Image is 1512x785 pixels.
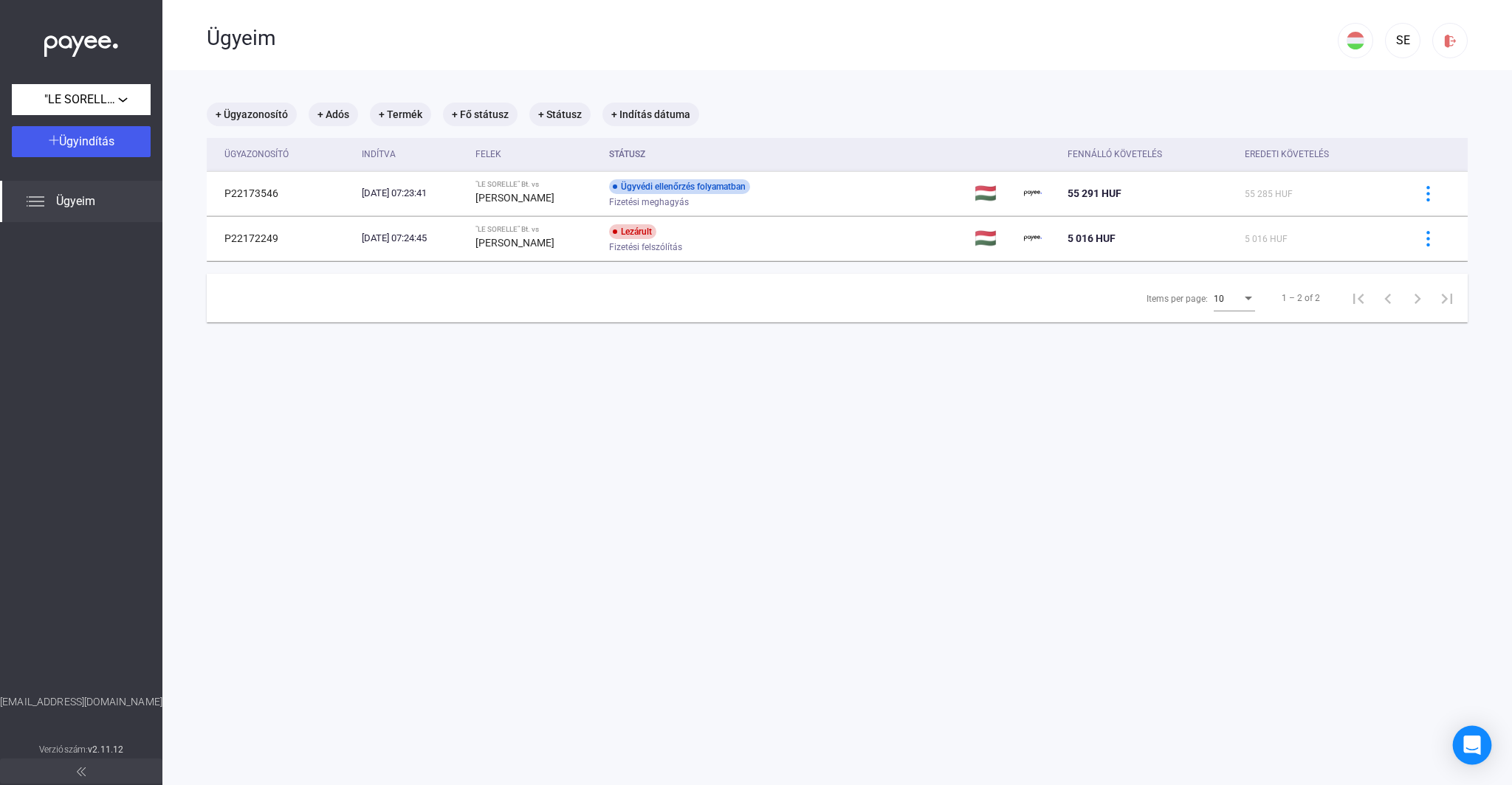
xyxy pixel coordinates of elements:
div: Ügyvédi ellenőrzés folyamatban [609,179,750,194]
div: "LE SORELLE" Bt. vs [475,225,598,234]
th: Státusz [603,138,968,171]
div: Indítva [362,145,463,163]
div: Fennálló követelés [1068,145,1162,163]
img: payee-logo [1024,229,1042,247]
span: "LE SORELLE" Bt. [44,91,118,108]
span: Fizetési felszólítás [609,238,682,256]
div: Ügyazonosító [224,145,350,163]
button: logout-red [1432,23,1468,58]
td: 🇭🇺 [969,216,1019,260]
div: Indítva [362,145,396,163]
strong: [PERSON_NAME] [475,237,554,249]
span: 55 291 HUF [1068,187,1121,199]
img: plus-white.svg [49,135,59,145]
button: "LE SORELLE" Bt. [12,84,151,115]
button: Last page [1432,283,1462,313]
button: more-blue [1412,178,1443,209]
img: white-payee-white-dot.svg [44,27,118,58]
div: SE [1390,32,1415,49]
button: Previous page [1373,283,1403,313]
button: more-blue [1412,223,1443,254]
div: Fennálló követelés [1068,145,1232,163]
div: "LE SORELLE" Bt. vs [475,180,598,189]
span: Ügyindítás [59,134,114,148]
div: Felek [475,145,598,163]
button: Next page [1403,283,1432,313]
img: HU [1347,32,1364,49]
button: Ügyindítás [12,126,151,157]
span: Fizetési meghagyás [609,193,689,211]
img: list.svg [27,193,44,210]
div: Eredeti követelés [1245,145,1329,163]
span: 55 285 HUF [1245,189,1293,199]
div: Items per page: [1147,290,1208,308]
mat-chip: + Státusz [529,103,591,126]
span: 5 016 HUF [1245,234,1288,244]
strong: v2.11.12 [88,744,123,755]
button: HU [1338,23,1373,58]
mat-chip: + Indítás dátuma [602,103,699,126]
img: more-blue [1420,231,1436,246]
mat-chip: + Ügyazonosító [207,103,297,126]
mat-chip: + Fő státusz [443,103,518,126]
span: Ügyeim [56,193,95,210]
div: Ügyazonosító [224,145,289,163]
div: Eredeti követelés [1245,145,1394,163]
span: 5 016 HUF [1068,232,1116,244]
div: Felek [475,145,501,163]
button: First page [1344,283,1373,313]
button: SE [1385,23,1420,58]
strong: [PERSON_NAME] [475,192,554,204]
img: more-blue [1420,186,1436,201]
mat-select: Items per page: [1214,289,1255,307]
div: Lezárult [609,224,656,239]
span: 10 [1214,294,1224,304]
img: logout-red [1443,33,1458,49]
div: [DATE] 07:23:41 [362,186,463,201]
mat-chip: + Adós [309,103,358,126]
mat-chip: + Termék [370,103,431,126]
div: 1 – 2 of 2 [1282,289,1320,307]
div: [DATE] 07:24:45 [362,231,463,246]
td: P22173546 [207,171,356,215]
div: Ügyeim [207,26,1338,51]
img: arrow-double-left-grey.svg [77,767,86,776]
div: Open Intercom Messenger [1453,726,1492,765]
td: 🇭🇺 [969,171,1019,215]
img: payee-logo [1024,184,1042,202]
td: P22172249 [207,216,356,260]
